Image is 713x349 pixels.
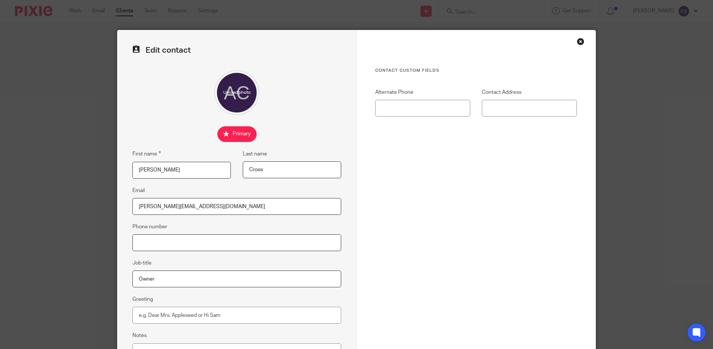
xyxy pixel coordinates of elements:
[577,38,584,45] div: Close this dialog window
[132,332,147,339] label: Notes
[132,296,153,303] label: Greeting
[375,68,577,74] h3: Contact Custom fields
[132,307,341,324] input: e.g. Dear Mrs. Appleseed or Hi Sam
[482,89,577,96] label: Contact Address
[132,187,145,194] label: Email
[375,89,470,96] label: Alternate Phone
[132,259,152,267] label: Job title
[243,150,267,158] label: Last name
[132,223,167,231] label: Phone number
[132,45,341,55] h2: Edit contact
[132,149,161,158] label: First name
